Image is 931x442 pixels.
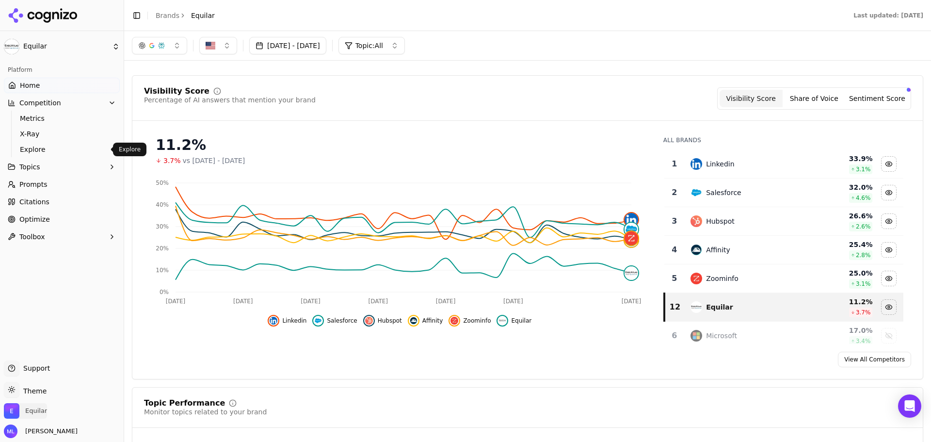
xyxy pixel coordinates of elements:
[249,37,326,54] button: [DATE] - [DATE]
[664,207,903,236] tr: 3hubspotHubspot26.6%2.6%Hide hubspot data
[898,394,921,418] div: Open Intercom Messenger
[622,298,642,305] tspan: [DATE]
[856,280,871,288] span: 3.1 %
[810,182,872,192] div: 32.0 %
[625,266,638,280] img: equilar
[156,180,169,186] tspan: 50%
[20,114,104,123] span: Metrics
[355,41,383,50] span: Topic: All
[498,317,506,325] img: equilar
[881,156,897,172] button: Hide linkedin data
[690,158,702,170] img: linkedin
[856,251,871,259] span: 2.8 %
[144,399,225,407] div: Topic Performance
[4,403,47,419] button: Open organization switcher
[838,352,911,367] a: View All Competitors
[19,214,50,224] span: Optimize
[20,81,40,90] span: Home
[23,42,108,51] span: Equilar
[163,156,181,165] span: 3.7%
[810,297,872,307] div: 11.2 %
[668,244,681,256] div: 4
[690,273,702,284] img: zoominfo
[19,363,50,373] span: Support
[810,240,872,249] div: 25.4 %
[436,298,456,305] tspan: [DATE]
[314,317,322,325] img: salesforce
[783,90,846,107] button: Share of Voice
[856,165,871,173] span: 3.1 %
[810,268,872,278] div: 25.0 %
[663,136,903,144] div: All Brands
[25,407,47,415] span: Equilar
[144,95,316,105] div: Percentage of AI answers that mention your brand
[664,179,903,207] tr: 2salesforceSalesforce32.0%4.6%Hide salesforce data
[856,194,871,202] span: 4.6 %
[690,301,702,313] img: equilar
[268,315,306,327] button: Hide linkedin data
[183,156,245,165] span: vs [DATE] - [DATE]
[368,298,388,305] tspan: [DATE]
[449,315,491,327] button: Hide zoominfo data
[408,315,443,327] button: Hide affinity data
[856,223,871,230] span: 2.6 %
[191,11,215,20] span: Equilar
[156,136,644,154] div: 11.2%
[156,223,169,230] tspan: 30%
[668,158,681,170] div: 1
[19,162,40,172] span: Topics
[668,273,681,284] div: 5
[664,264,903,293] tr: 5zoominfoZoominfo25.0%3.1%Hide zoominfo data
[706,159,734,169] div: Linkedin
[853,12,923,19] div: Last updated: [DATE]
[4,212,120,227] a: Optimize
[20,129,104,139] span: X-Ray
[19,387,47,395] span: Theme
[20,145,104,154] span: Explore
[664,236,903,264] tr: 4affinityAffinity25.4%2.8%Hide affinity data
[881,242,897,258] button: Hide affinity data
[4,425,78,438] button: Open user button
[365,317,373,325] img: hubspot
[19,197,49,207] span: Citations
[19,98,61,108] span: Competition
[119,146,141,153] p: Explore
[327,317,357,325] span: Salesforce
[156,245,169,252] tspan: 20%
[463,317,491,325] span: Zoominfo
[282,317,306,325] span: Linkedin
[664,293,903,322] tr: 12equilarEquilar11.2%3.7%Hide equilar data
[4,425,17,438] img: Matt Lynch
[664,150,903,179] tr: 1linkedinLinkedin33.9%3.1%Hide linkedin data
[410,317,417,325] img: affinity
[690,330,702,342] img: microsoft
[312,315,357,327] button: Hide salesforce data
[881,328,897,344] button: Show microsoft data
[625,213,638,227] img: linkedin
[422,317,443,325] span: Affinity
[4,62,120,78] div: Platform
[363,315,402,327] button: Hide hubspot data
[4,229,120,245] button: Toolbox
[270,317,277,325] img: linkedin
[4,403,19,419] img: Equilar
[144,407,267,417] div: Monitor topics related to your brand
[156,12,179,19] a: Brands
[669,301,681,313] div: 12
[378,317,402,325] span: Hubspot
[810,211,872,221] div: 26.6 %
[497,315,531,327] button: Hide equilar data
[625,231,638,245] img: zoominfo
[4,194,120,210] a: Citations
[156,11,215,20] nav: breadcrumb
[856,337,871,345] span: 3.4 %
[706,274,738,283] div: Zoominfo
[503,298,523,305] tspan: [DATE]
[856,309,871,316] span: 3.7 %
[4,39,19,54] img: Equilar
[511,317,531,325] span: Equilar
[156,201,169,208] tspan: 40%
[881,271,897,286] button: Hide zoominfo data
[233,298,253,305] tspan: [DATE]
[881,299,897,315] button: Hide equilar data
